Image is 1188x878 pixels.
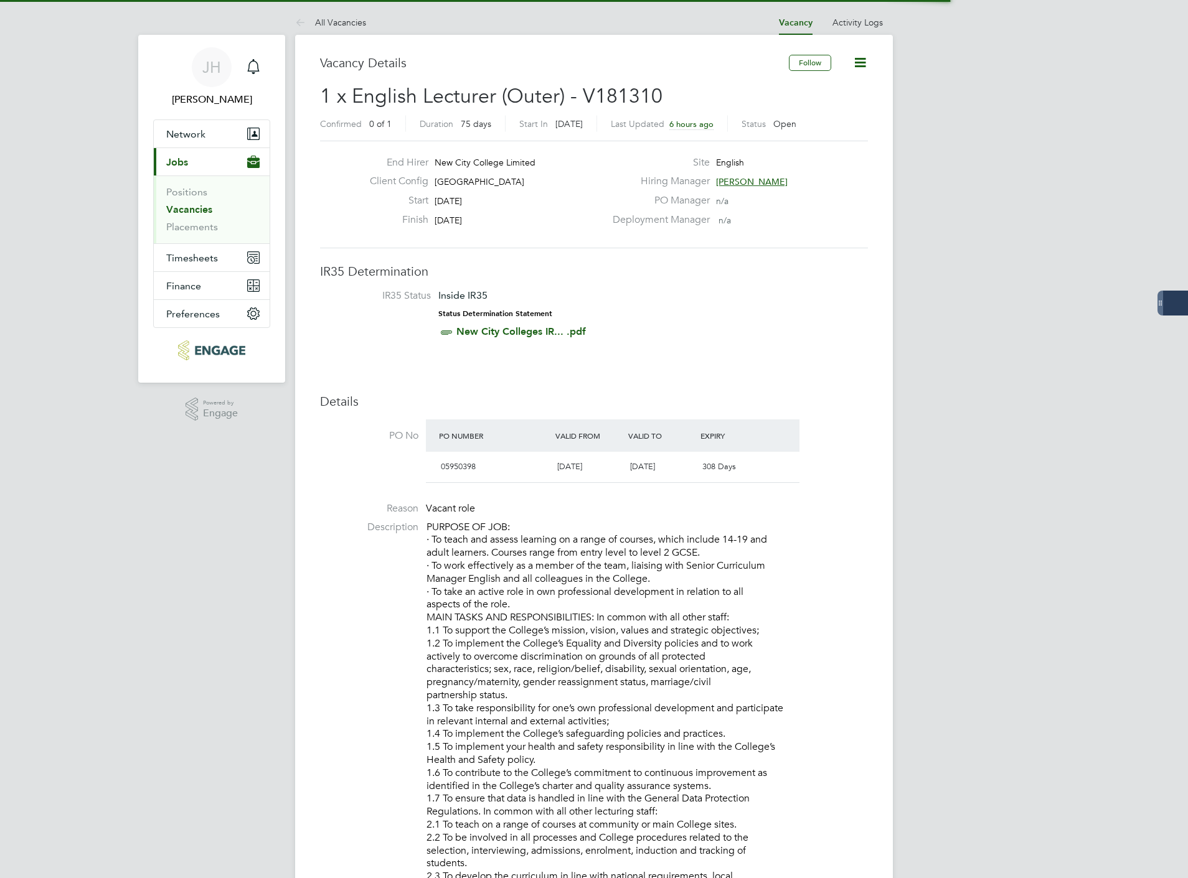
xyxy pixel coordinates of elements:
span: [PERSON_NAME] [716,176,788,187]
button: Jobs [154,148,270,175]
span: 1 x English Lecturer (Outer) - V181310 [320,84,662,108]
a: All Vacancies [295,17,366,28]
span: Powered by [203,398,238,408]
button: Timesheets [154,244,270,271]
label: End Hirer [360,156,428,169]
img: dovetailslate-logo-retina.png [178,340,245,360]
label: Reason [320,502,418,515]
label: Confirmed [320,118,362,129]
strong: Status Determination Statement [438,309,552,318]
span: 6 hours ago [669,119,714,129]
a: Positions [166,186,207,198]
span: Finance [166,280,201,292]
span: Jobs [166,156,188,168]
a: New City Colleges IR... .pdf [456,325,586,337]
span: Preferences [166,308,220,320]
label: Hiring Manager [605,175,710,188]
label: PO Manager [605,194,710,207]
span: Vacant role [426,502,475,515]
h3: IR35 Determination [320,263,868,279]
span: [DATE] [557,461,582,472]
label: Description [320,521,418,534]
span: Network [166,128,205,140]
a: Powered byEngage [186,398,238,421]
span: English [716,157,744,168]
span: 75 days [461,118,491,129]
label: Duration [420,118,453,129]
span: [DATE] [435,215,462,226]
span: [DATE] [555,118,583,129]
label: Site [605,156,710,169]
span: n/a [719,215,731,226]
div: PO Number [436,424,552,447]
button: Follow [789,55,831,71]
span: [DATE] [435,195,462,207]
span: Inside IR35 [438,289,488,301]
span: 308 Days [702,461,736,472]
label: Last Updated [611,118,664,129]
span: JH [202,59,221,75]
a: Go to home page [153,340,270,360]
span: [GEOGRAPHIC_DATA] [435,176,524,187]
h3: Details [320,393,868,409]
nav: Main navigation [138,35,285,383]
label: IR35 Status [332,289,431,302]
span: New City College Limited [435,157,535,168]
div: Valid From [552,424,625,447]
a: Vacancies [166,203,212,215]
label: Start In [519,118,548,129]
span: 0 of 1 [369,118,392,129]
button: Finance [154,272,270,299]
a: JH[PERSON_NAME] [153,47,270,107]
div: Jobs [154,175,270,243]
label: Start [360,194,428,207]
label: Deployment Manager [605,213,710,227]
div: Expiry [697,424,770,447]
a: Vacancy [779,17,813,28]
span: Jon Heller [153,92,270,107]
button: Network [154,120,270,147]
span: n/a [716,195,728,207]
span: 05950398 [441,461,476,472]
label: PO No [320,429,418,442]
label: Finish [360,213,428,227]
a: Activity Logs [832,17,883,28]
h3: Vacancy Details [320,55,789,71]
a: Placements [166,221,218,233]
span: Timesheets [166,252,218,264]
label: Client Config [360,175,428,188]
span: [DATE] [630,461,655,472]
button: Preferences [154,300,270,327]
span: Engage [203,408,238,419]
span: Open [773,118,796,129]
div: Valid To [625,424,698,447]
label: Status [742,118,766,129]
